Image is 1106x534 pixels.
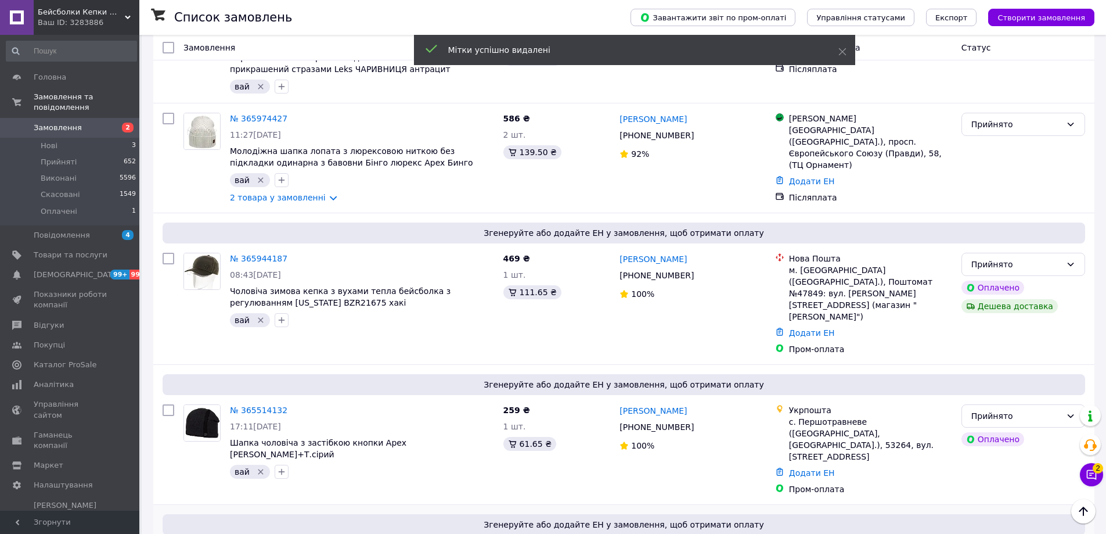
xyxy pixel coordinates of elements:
[120,189,136,200] span: 1549
[34,430,107,451] span: Гаманець компанії
[631,9,795,26] button: Завантажити звіт по пром-оплаті
[184,113,220,149] img: Фото товару
[961,299,1058,313] div: Дешева доставка
[34,250,107,260] span: Товари та послуги
[789,124,952,171] div: [GEOGRAPHIC_DATA] ([GEOGRAPHIC_DATA].), просп. Європейського Союзу (Правди), 58, (ТЦ Орнамент)
[256,175,265,185] svg: Видалити мітку
[816,13,905,22] span: Управління статусами
[503,437,556,451] div: 61.65 ₴
[6,41,137,62] input: Пошук
[256,82,265,91] svg: Видалити мітку
[503,114,530,123] span: 586 ₴
[789,328,835,338] a: Додати ЕН
[631,441,654,450] span: 100%
[38,7,125,17] span: Бейсболки Кепки Шапки Аксесуари оптом со склада
[34,500,107,532] span: [PERSON_NAME] та рахунки
[807,9,914,26] button: Управління статусами
[230,146,473,179] a: Молодіжна шапка лопата з люрексовою ниткою без підкладки одинарна з бавовни Бінго люрекс Apex Бин...
[503,254,530,263] span: 469 ₴
[961,281,1024,295] div: Оплачено
[230,254,287,263] a: № 365944187
[789,177,835,186] a: Додати ЕН
[789,416,952,463] div: с. Першотравневе ([GEOGRAPHIC_DATA], [GEOGRAPHIC_DATA].), 53264, вул. [STREET_ADDRESS]
[122,123,134,132] span: 2
[971,410,1061,422] div: Прийнято
[235,316,250,325] span: вай
[619,253,687,265] a: [PERSON_NAME]
[183,253,221,290] a: Фото товару
[235,82,250,91] span: вай
[503,422,526,431] span: 1 шт.
[235,467,250,476] span: вай
[34,379,74,390] span: Аналітика
[617,267,696,284] div: [PHONE_NUMBER]
[167,379,1080,390] span: Згенеруйте або додайте ЕН у замовлення, щоб отримати оплату
[935,13,968,22] span: Експорт
[789,483,952,495] div: Пром-оплата
[184,405,220,441] img: Фото товару
[183,113,221,150] a: Фото товару
[789,253,952,264] div: Нова Пошта
[256,316,265,325] svg: Видалити мітку
[34,123,82,133] span: Замовлення
[971,258,1061,271] div: Прийнято
[631,289,654,299] span: 100%
[167,519,1080,531] span: Згенеруйте або додайте ЕН у замовлення, щоб отримати оплату
[120,173,136,184] span: 5596
[183,404,221,442] a: Фото товару
[34,399,107,420] span: Управління сайтом
[988,9,1094,26] button: Створити замовлення
[183,43,235,52] span: Замовлення
[230,193,326,202] a: 2 товара у замовленні
[132,141,136,151] span: 3
[230,270,281,279] span: 08:43[DATE]
[34,230,90,241] span: Повідомлення
[34,360,96,370] span: Каталог ProSale
[167,227,1080,239] span: Згенеруйте або додайте ЕН у замовлення, щоб отримати оплату
[41,141,57,151] span: Нові
[41,157,77,167] span: Прийняті
[789,343,952,355] div: Пром-оплата
[110,270,129,279] span: 99+
[34,480,93,490] span: Налаштування
[34,72,66,83] span: Головна
[631,149,649,159] span: 92%
[122,230,134,240] span: 4
[1080,463,1103,486] button: Чат з покупцем2
[1093,463,1103,474] span: 2
[124,157,136,167] span: 652
[977,12,1094,21] a: Створити замовлення
[256,467,265,476] svg: Видалити мітку
[619,405,687,417] a: [PERSON_NAME]
[41,189,80,200] span: Скасовані
[617,419,696,435] div: [PHONE_NUMBER]
[34,92,139,113] span: Замовлення та повідомлення
[230,114,287,123] a: № 365974427
[789,404,952,416] div: Укрпошта
[230,406,287,415] a: № 365514132
[230,438,406,459] a: Шапка чоловіча з застібкою кнопки Apex [PERSON_NAME]+Т.сірий
[132,206,136,217] span: 1
[617,127,696,144] div: [PHONE_NUMBER]
[1071,499,1096,524] button: Наверх
[34,460,63,471] span: Маркет
[503,145,561,159] div: 139.50 ₴
[619,113,687,125] a: [PERSON_NAME]
[34,340,65,350] span: Покупці
[230,422,281,431] span: 17:11[DATE]
[789,63,952,75] div: Післяплата
[503,285,561,299] div: 111.65 ₴
[503,130,526,139] span: 2 шт.
[640,12,786,23] span: Завантажити звіт по пром-оплаті
[41,173,77,184] span: Виконані
[235,175,250,185] span: вай
[789,113,952,124] div: [PERSON_NAME]
[129,270,149,279] span: 99+
[34,289,107,310] span: Показники роботи компанії
[174,10,292,24] h1: Список замовлень
[961,432,1024,446] div: Оплачено
[230,286,451,307] a: Чоловіча зимова кепка з вухами тепла бейсболка з регулюванням [US_STATE] BZR21675 хакі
